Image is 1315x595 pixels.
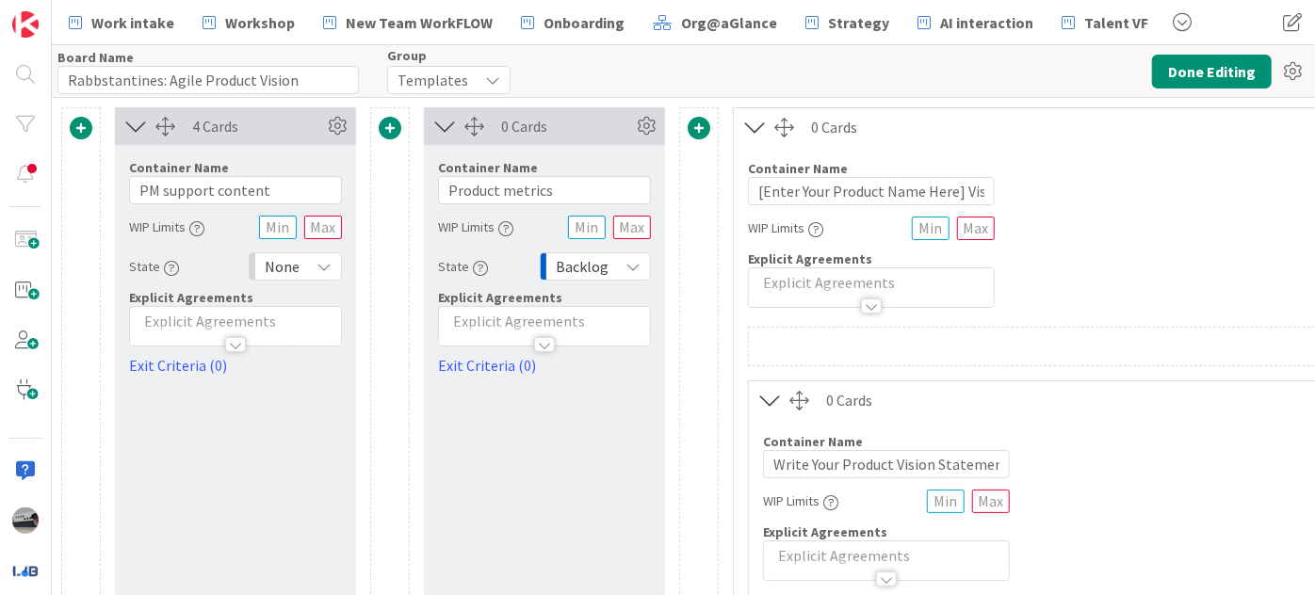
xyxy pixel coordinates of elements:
[129,289,253,306] span: Explicit Agreements
[57,49,134,66] label: Board Name
[641,6,788,40] a: Org@aGlance
[398,67,468,93] span: Templates
[556,253,609,280] span: Backlog
[438,210,513,244] div: WIP Limits
[129,176,342,204] input: Add container name...
[940,11,1033,34] span: AI interaction
[906,6,1045,40] a: AI interaction
[957,217,995,240] input: Max
[129,159,229,176] label: Container Name
[763,433,863,450] label: Container Name
[438,176,651,204] input: Add container name...
[304,216,342,239] input: Max
[748,211,823,245] div: WIP Limits
[748,250,872,267] span: Explicit Agreements
[681,11,777,34] span: Org@aGlance
[544,11,625,34] span: Onboarding
[129,210,204,244] div: WIP Limits
[265,253,300,280] span: None
[129,249,179,283] div: State
[972,490,1010,513] input: Max
[763,523,887,540] span: Explicit Agreements
[568,216,606,239] input: Min
[191,6,306,40] a: Workshop
[129,354,342,377] a: Exit Criteria (0)
[438,354,651,377] a: Exit Criteria (0)
[259,216,297,239] input: Min
[57,6,186,40] a: Work intake
[12,11,39,38] img: Visit kanbanzone.com
[91,11,174,34] span: Work intake
[763,450,1010,478] input: Add container name...
[748,177,995,205] input: Add container name...
[12,557,39,584] img: avatar
[192,115,323,137] div: 4 Cards
[748,160,848,177] label: Container Name
[794,6,901,40] a: Strategy
[828,11,889,34] span: Strategy
[225,11,295,34] span: Workshop
[1152,55,1272,88] button: Done Editing
[438,249,488,283] div: State
[346,11,493,34] span: New Team WorkFLOW
[438,289,562,306] span: Explicit Agreements
[387,49,427,62] span: Group
[312,6,504,40] a: New Team WorkFLOW
[501,115,632,137] div: 0 Cards
[912,217,950,240] input: Min
[12,507,39,534] img: jB
[613,216,651,239] input: Max
[927,490,965,513] input: Min
[763,484,838,518] div: WIP Limits
[510,6,636,40] a: Onboarding
[1050,6,1160,40] a: Talent VF
[438,159,538,176] label: Container Name
[1084,11,1148,34] span: Talent VF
